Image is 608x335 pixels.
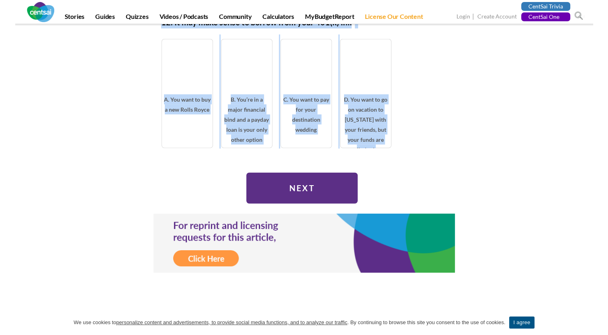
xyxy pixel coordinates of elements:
span: B. You’re in a major financial bind and a payday loan is your only other option [221,94,272,148]
a: License Our Content [360,12,428,24]
u: personalize content and advertisements, to provide social media functions, and to analyze our tra... [116,319,347,325]
a: Community [214,12,256,24]
a: I agree [509,317,534,329]
a: CentSai One [521,12,570,21]
img: CentSai [27,2,54,22]
img: Cnt-Lic-Banner-Desktop.png [154,214,455,273]
span: We use cookies to . By continuing to browse this site you consent to the use of cookies. [74,319,505,327]
a: I agree [594,319,602,327]
a: Videos / Podcasts [155,12,213,24]
span: | [471,12,476,21]
a: Quizzes [121,12,154,24]
a: Create Account [477,13,517,21]
a: CentSai Trivia [521,2,570,11]
input: Next [246,173,358,204]
span: C. You want to pay for your destination wedding [281,94,332,148]
a: Login [457,13,470,21]
a: Calculators [258,12,299,24]
a: MyBudgetReport [300,12,359,24]
a: Stories [60,12,90,24]
span: A. You want to buy a new Rolls Royce [162,94,213,148]
a: Guides [90,12,120,24]
span: D. You want to go on vacation to [US_STATE] with your friends, but your funds are limited [340,94,391,148]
